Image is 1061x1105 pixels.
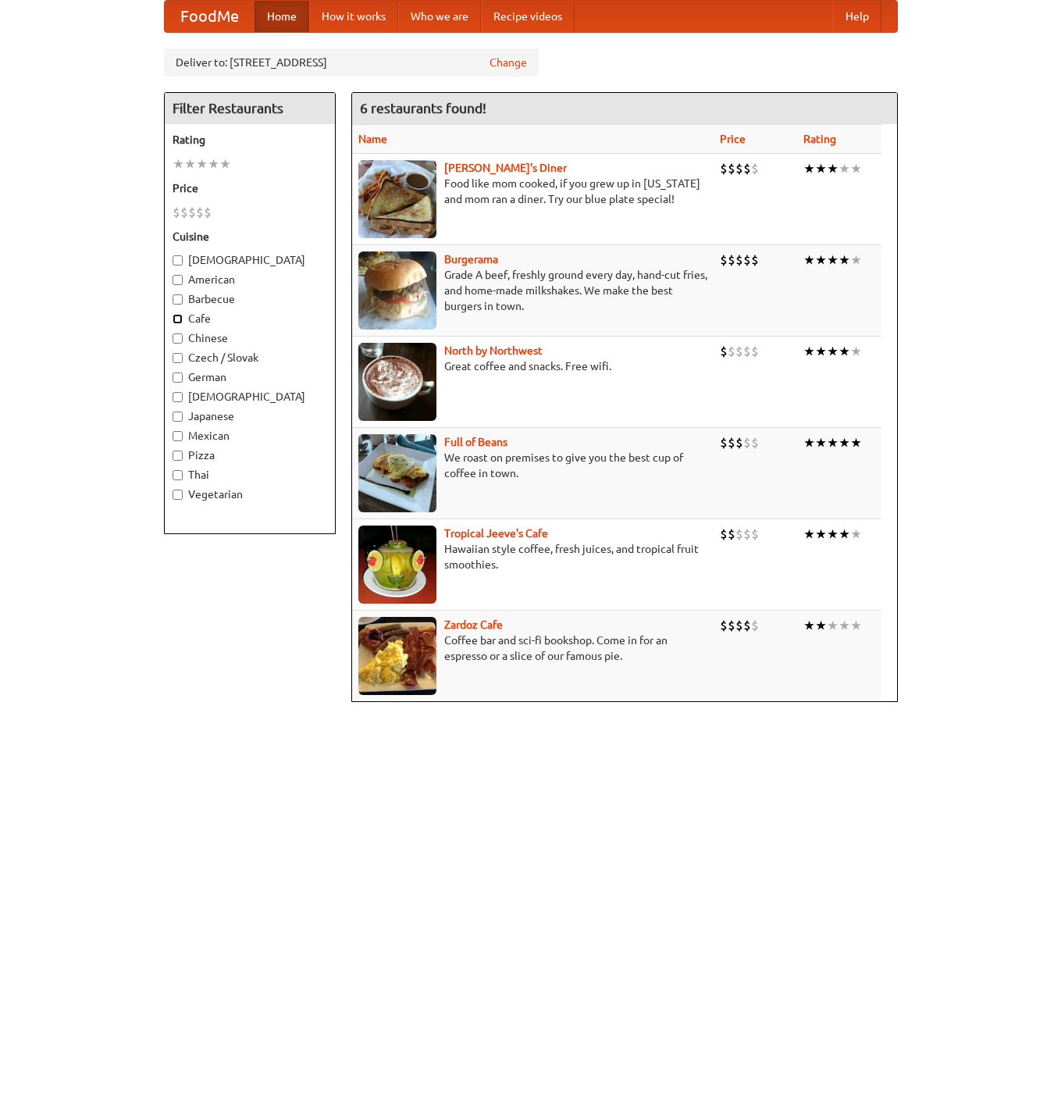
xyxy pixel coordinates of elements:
[720,343,728,360] li: $
[728,251,735,269] li: $
[743,617,751,634] li: $
[173,369,327,385] label: German
[815,343,827,360] li: ★
[803,343,815,360] li: ★
[398,1,481,32] a: Who we are
[208,155,219,173] li: ★
[850,526,862,543] li: ★
[444,527,548,540] a: Tropical Jeeve's Cafe
[358,434,436,512] img: beans.jpg
[728,343,735,360] li: $
[173,291,327,307] label: Barbecue
[173,204,180,221] li: $
[827,251,838,269] li: ★
[358,176,707,207] p: Food like mom cooked, if you grew up in [US_STATE] and mom ran a diner. Try our blue plate special!
[173,155,184,173] li: ★
[815,434,827,451] li: ★
[173,314,183,324] input: Cafe
[827,526,838,543] li: ★
[444,618,503,631] a: Zardoz Cafe
[358,617,436,695] img: zardoz.jpg
[803,526,815,543] li: ★
[196,204,204,221] li: $
[815,251,827,269] li: ★
[751,343,759,360] li: $
[803,251,815,269] li: ★
[827,434,838,451] li: ★
[720,617,728,634] li: $
[173,447,327,463] label: Pizza
[173,487,327,502] label: Vegetarian
[728,160,735,177] li: $
[173,132,327,148] h5: Rating
[173,428,327,444] label: Mexican
[173,490,183,500] input: Vegetarian
[720,434,728,451] li: $
[173,275,183,285] input: American
[173,311,327,326] label: Cafe
[720,526,728,543] li: $
[838,160,850,177] li: ★
[219,155,231,173] li: ★
[735,160,743,177] li: $
[735,251,743,269] li: $
[173,389,327,405] label: [DEMOGRAPHIC_DATA]
[173,451,183,461] input: Pizza
[164,48,539,77] div: Deliver to: [STREET_ADDRESS]
[173,408,327,424] label: Japanese
[850,617,862,634] li: ★
[358,633,707,664] p: Coffee bar and sci-fi bookshop. Come in for an espresso or a slice of our famous pie.
[850,343,862,360] li: ★
[827,343,838,360] li: ★
[720,251,728,269] li: $
[838,251,850,269] li: ★
[444,162,567,174] a: [PERSON_NAME]'s Diner
[358,343,436,421] img: north.jpg
[309,1,398,32] a: How it works
[173,431,183,441] input: Mexican
[173,372,183,383] input: German
[173,353,183,363] input: Czech / Slovak
[850,160,862,177] li: ★
[358,450,707,481] p: We roast on premises to give you the best cup of coffee in town.
[173,470,183,480] input: Thai
[490,55,527,70] a: Change
[751,251,759,269] li: $
[481,1,575,32] a: Recipe videos
[184,155,196,173] li: ★
[720,133,746,145] a: Price
[165,93,335,124] h4: Filter Restaurants
[803,160,815,177] li: ★
[444,344,543,357] b: North by Northwest
[838,617,850,634] li: ★
[751,617,759,634] li: $
[165,1,255,32] a: FoodMe
[751,434,759,451] li: $
[173,333,183,344] input: Chinese
[204,204,212,221] li: $
[173,350,327,365] label: Czech / Slovak
[833,1,881,32] a: Help
[743,160,751,177] li: $
[444,253,498,266] a: Burgerama
[173,252,327,268] label: [DEMOGRAPHIC_DATA]
[803,133,836,145] a: Rating
[743,434,751,451] li: $
[838,434,850,451] li: ★
[850,251,862,269] li: ★
[751,526,759,543] li: $
[444,436,507,448] b: Full of Beans
[743,343,751,360] li: $
[196,155,208,173] li: ★
[850,434,862,451] li: ★
[173,392,183,402] input: [DEMOGRAPHIC_DATA]
[360,101,486,116] ng-pluralize: 6 restaurants found!
[751,160,759,177] li: $
[827,617,838,634] li: ★
[815,617,827,634] li: ★
[838,343,850,360] li: ★
[728,526,735,543] li: $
